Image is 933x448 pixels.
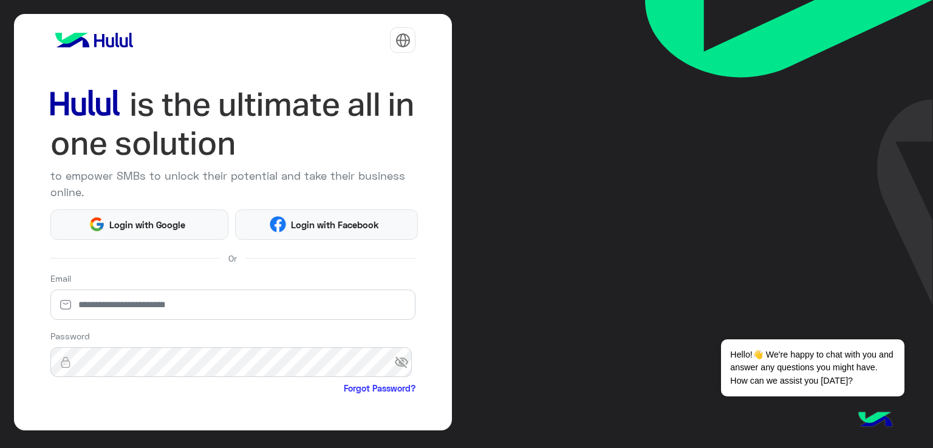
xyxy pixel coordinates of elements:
label: Password [50,330,90,342]
span: Or [228,252,237,265]
img: tab [395,33,411,48]
p: to empower SMBs to unlock their potential and take their business online. [50,168,416,200]
label: Email [50,272,71,285]
button: Login with Facebook [235,209,418,240]
img: Google [89,216,105,232]
span: Login with Google [105,218,190,232]
span: Login with Facebook [286,218,383,232]
span: visibility_off [394,351,416,373]
a: Forgot Password? [344,382,415,395]
img: hululLoginTitle_EN.svg [50,85,416,163]
img: hulul-logo.png [854,399,897,442]
iframe: reCAPTCHA [50,397,235,444]
img: logo [50,28,138,52]
img: email [50,299,81,311]
img: lock [50,356,81,368]
button: Login with Google [50,209,228,240]
img: Facebook [270,216,286,232]
span: Hello!👋 We're happy to chat with you and answer any questions you might have. How can we assist y... [721,339,904,396]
